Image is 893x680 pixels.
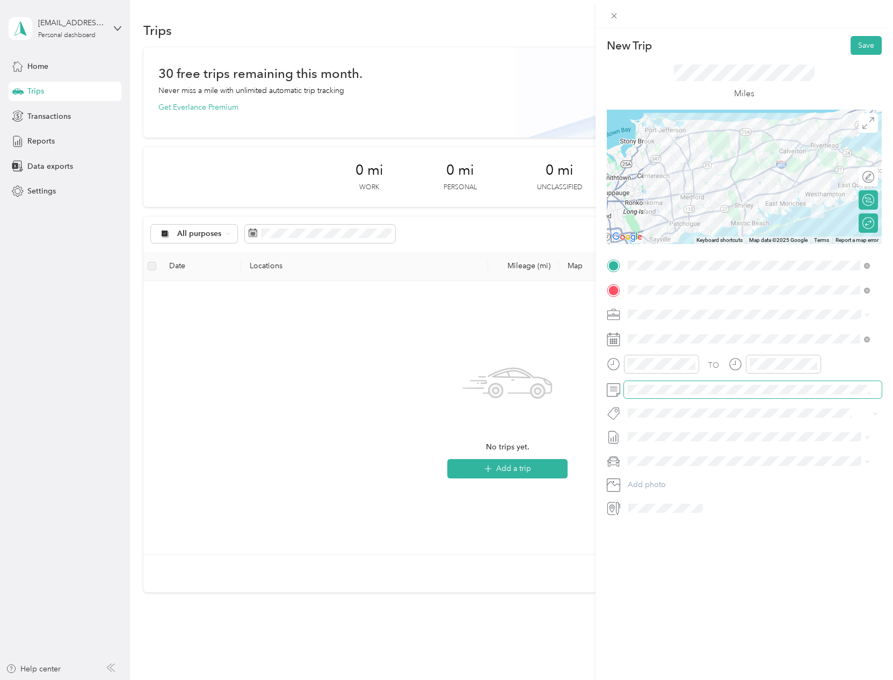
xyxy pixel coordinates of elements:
[708,360,719,371] div: TO
[749,237,808,243] span: Map data ©2025 Google
[609,230,645,244] img: Google
[836,237,879,243] a: Report a map error
[624,477,882,492] button: Add photo
[814,237,829,243] a: Terms (opens in new tab)
[851,36,882,55] button: Save
[833,620,893,680] iframe: Everlance-gr Chat Button Frame
[609,230,645,244] a: Open this area in Google Maps (opens a new window)
[607,38,652,53] p: New Trip
[696,237,743,244] button: Keyboard shortcuts
[734,87,754,101] p: Miles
